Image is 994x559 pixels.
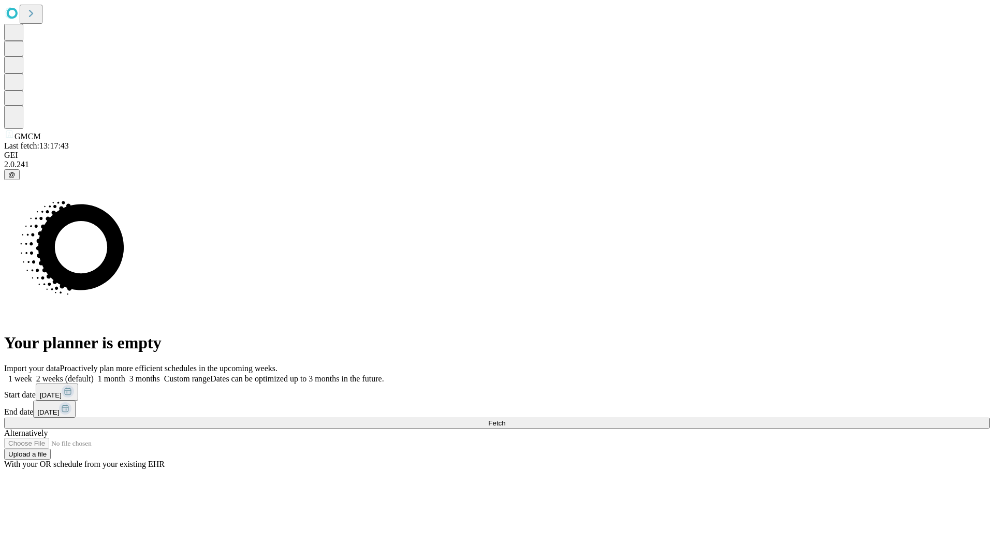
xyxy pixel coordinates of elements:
[4,333,990,352] h1: Your planner is empty
[129,374,160,383] span: 3 months
[36,384,78,401] button: [DATE]
[4,169,20,180] button: @
[4,384,990,401] div: Start date
[4,429,48,437] span: Alternatively
[37,408,59,416] span: [DATE]
[4,160,990,169] div: 2.0.241
[488,419,505,427] span: Fetch
[210,374,384,383] span: Dates can be optimized up to 3 months in the future.
[60,364,277,373] span: Proactively plan more efficient schedules in the upcoming weeks.
[164,374,210,383] span: Custom range
[4,418,990,429] button: Fetch
[4,151,990,160] div: GEI
[4,460,165,468] span: With your OR schedule from your existing EHR
[8,171,16,179] span: @
[4,449,51,460] button: Upload a file
[36,374,94,383] span: 2 weeks (default)
[33,401,76,418] button: [DATE]
[4,364,60,373] span: Import your data
[8,374,32,383] span: 1 week
[14,132,41,141] span: GMCM
[4,141,69,150] span: Last fetch: 13:17:43
[98,374,125,383] span: 1 month
[4,401,990,418] div: End date
[40,391,62,399] span: [DATE]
